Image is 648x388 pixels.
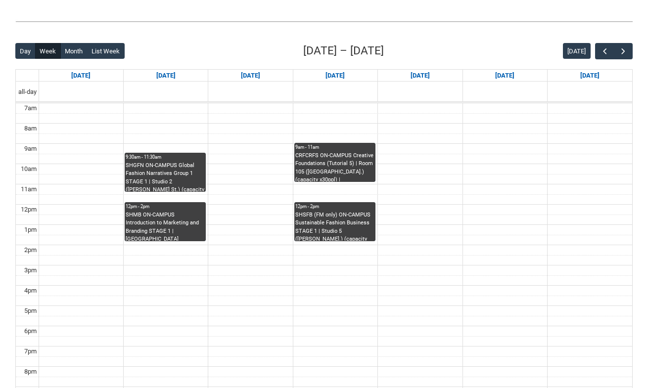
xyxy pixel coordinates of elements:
div: 9am [22,144,39,154]
button: [DATE] [563,43,591,59]
a: Go to August 17, 2025 [69,70,93,82]
button: Week [35,43,61,59]
div: 2pm [22,245,39,255]
a: Go to August 21, 2025 [409,70,432,82]
a: Go to August 20, 2025 [324,70,347,82]
button: Previous Week [595,43,614,59]
img: REDU_GREY_LINE [15,16,633,27]
div: 10am [19,164,39,174]
div: 3pm [22,265,39,275]
div: 6pm [22,326,39,336]
div: SHGFN ON-CAMPUS Global Fashion Narratives Group 1 STAGE 1 | Studio 2 ([PERSON_NAME] St.) (capacit... [126,162,205,192]
div: 5pm [22,306,39,316]
div: 12pm - 2pm [295,203,374,210]
div: 12pm [19,205,39,215]
button: Day [15,43,36,59]
div: 9:30am - 11:30am [126,154,205,161]
h2: [DATE] – [DATE] [303,43,384,59]
div: SHSFB (FM only) ON-CAMPUS Sustainable Fashion Business STAGE 1 | Studio 5 ([PERSON_NAME].) (capac... [295,211,374,241]
div: 8pm [22,367,39,377]
div: CRFCRFS ON-CAMPUS Creative Foundations (Tutorial 5) | Room 105 ([GEOGRAPHIC_DATA].) (capacity x30... [295,152,374,182]
a: Go to August 22, 2025 [493,70,516,82]
div: 9am - 11am [295,144,374,151]
div: 12pm - 2pm [126,203,205,210]
div: 1pm [22,225,39,235]
div: 8am [22,124,39,133]
div: SHMB ON-CAMPUS Introduction to Marketing and Branding STAGE 1 | [GEOGRAPHIC_DATA] ([PERSON_NAME] ... [126,211,205,241]
div: 4pm [22,286,39,296]
div: 11am [19,184,39,194]
div: 7pm [22,346,39,356]
div: 7am [22,103,39,113]
a: Go to August 23, 2025 [578,70,602,82]
button: Month [60,43,88,59]
a: Go to August 19, 2025 [239,70,262,82]
span: all-day [16,87,39,97]
button: List Week [87,43,125,59]
button: Next Week [614,43,633,59]
a: Go to August 18, 2025 [154,70,178,82]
